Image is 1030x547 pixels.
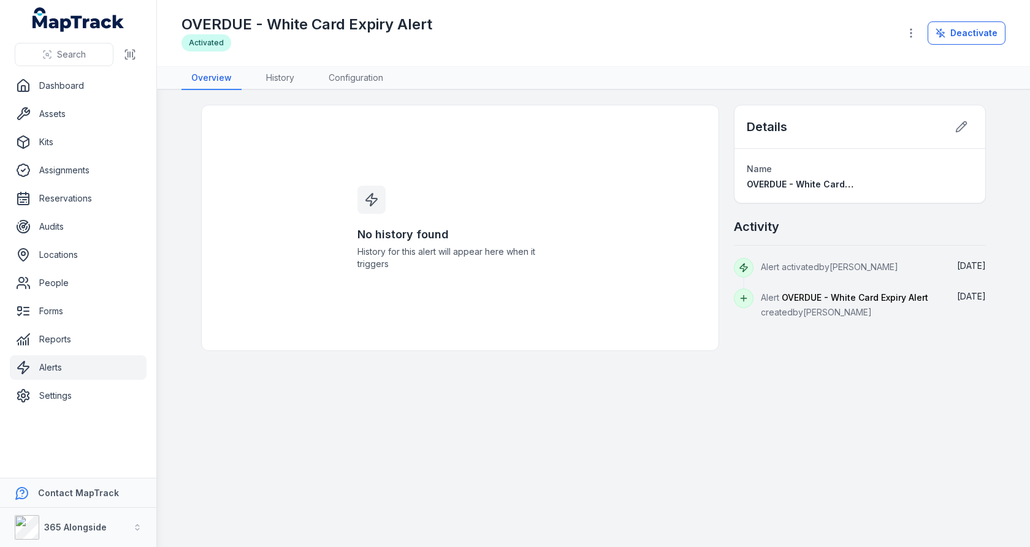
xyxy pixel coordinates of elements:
[10,243,147,267] a: Locations
[10,355,147,380] a: Alerts
[957,291,986,301] span: [DATE]
[928,21,1005,45] button: Deactivate
[782,292,928,303] span: OVERDUE - White Card Expiry Alert
[15,43,113,66] button: Search
[10,214,147,239] a: Audits
[957,260,986,271] time: 04/09/2025, 12:44:59 pm
[10,383,147,408] a: Settings
[181,67,242,90] a: Overview
[747,164,772,174] span: Name
[181,34,231,51] div: Activated
[761,262,898,272] span: Alert activated by [PERSON_NAME]
[181,15,432,34] h1: OVERDUE - White Card Expiry Alert
[10,299,147,323] a: Forms
[761,292,928,317] span: Alert created by [PERSON_NAME]
[38,488,119,498] strong: Contact MapTrack
[957,260,986,271] span: [DATE]
[44,522,107,532] strong: 365 Alongside
[10,186,147,211] a: Reservations
[10,158,147,183] a: Assignments
[957,291,986,301] time: 04/09/2025, 12:44:27 pm
[10,130,147,154] a: Kits
[32,7,124,32] a: MapTrack
[357,226,563,243] h3: No history found
[357,246,563,270] span: History for this alert will appear here when it triggers
[57,48,86,61] span: Search
[10,74,147,98] a: Dashboard
[10,102,147,126] a: Assets
[734,218,779,235] h2: Activity
[747,179,896,189] span: OVERDUE - White Card Expiry Alert
[10,271,147,295] a: People
[256,67,304,90] a: History
[319,67,393,90] a: Configuration
[747,118,787,135] h2: Details
[10,327,147,352] a: Reports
